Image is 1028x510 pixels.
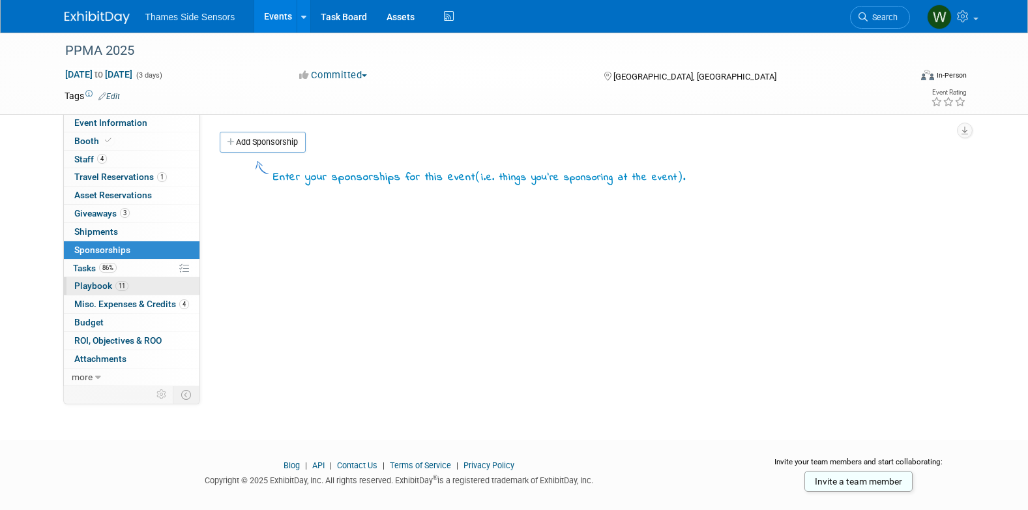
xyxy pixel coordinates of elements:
[850,6,910,29] a: Search
[754,457,964,476] div: Invite your team members and start collaborating:
[64,132,199,150] a: Booth
[64,295,199,313] a: Misc. Expenses & Credits4
[99,263,117,273] span: 86%
[312,460,325,470] a: API
[64,223,199,241] a: Shipments
[64,114,199,132] a: Event Information
[64,277,199,295] a: Playbook11
[74,226,118,237] span: Shipments
[74,117,147,128] span: Event Information
[453,460,462,470] span: |
[220,132,306,153] a: Add Sponsorship
[74,353,126,364] span: Attachments
[433,474,437,481] sup: ®
[151,386,173,403] td: Personalize Event Tab Strip
[135,71,162,80] span: (3 days)
[74,317,104,327] span: Budget
[64,260,199,277] a: Tasks86%
[677,170,683,183] span: )
[64,241,199,259] a: Sponsorships
[64,205,199,222] a: Giveaways3
[157,172,167,182] span: 1
[65,472,735,487] div: Copyright © 2025 ExhibitDay, Inc. All rights reserved. ExhibitDay is a registered trademark of Ex...
[64,187,199,204] a: Asset Reservations
[74,299,189,309] span: Misc. Expenses & Credits
[120,208,130,218] span: 3
[65,89,120,102] td: Tags
[173,386,199,403] td: Toggle Event Tabs
[98,92,120,101] a: Edit
[64,314,199,331] a: Budget
[804,471,913,492] a: Invite a team member
[463,460,514,470] a: Privacy Policy
[93,69,105,80] span: to
[927,5,952,29] img: Will Morse
[97,154,107,164] span: 4
[74,136,114,146] span: Booth
[115,281,128,291] span: 11
[61,39,890,63] div: PPMA 2025
[921,70,934,80] img: Format-Inperson.png
[481,170,677,185] span: i.e. things you're sponsoring at the event
[390,460,451,470] a: Terms of Service
[931,89,966,96] div: Event Rating
[936,70,967,80] div: In-Person
[302,460,310,470] span: |
[74,280,128,291] span: Playbook
[64,350,199,368] a: Attachments
[327,460,335,470] span: |
[475,170,481,183] span: (
[379,460,388,470] span: |
[613,72,776,82] span: [GEOGRAPHIC_DATA], [GEOGRAPHIC_DATA]
[65,11,130,24] img: ExhibitDay
[64,332,199,350] a: ROI, Objectives & ROO
[64,168,199,186] a: Travel Reservations1
[179,299,189,309] span: 4
[72,372,93,382] span: more
[105,137,111,144] i: Booth reservation complete
[74,154,107,164] span: Staff
[64,151,199,168] a: Staff4
[74,172,167,182] span: Travel Reservations
[74,190,152,200] span: Asset Reservations
[337,460,377,470] a: Contact Us
[74,335,162,346] span: ROI, Objectives & ROO
[74,208,130,218] span: Giveaways
[64,368,199,386] a: more
[295,68,372,82] button: Committed
[145,12,235,22] span: Thames Side Sensors
[833,68,967,87] div: Event Format
[868,12,898,22] span: Search
[273,168,686,186] div: Enter your sponsorships for this event .
[284,460,300,470] a: Blog
[73,263,117,273] span: Tasks
[65,68,133,80] span: [DATE] [DATE]
[74,245,130,255] span: Sponsorships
